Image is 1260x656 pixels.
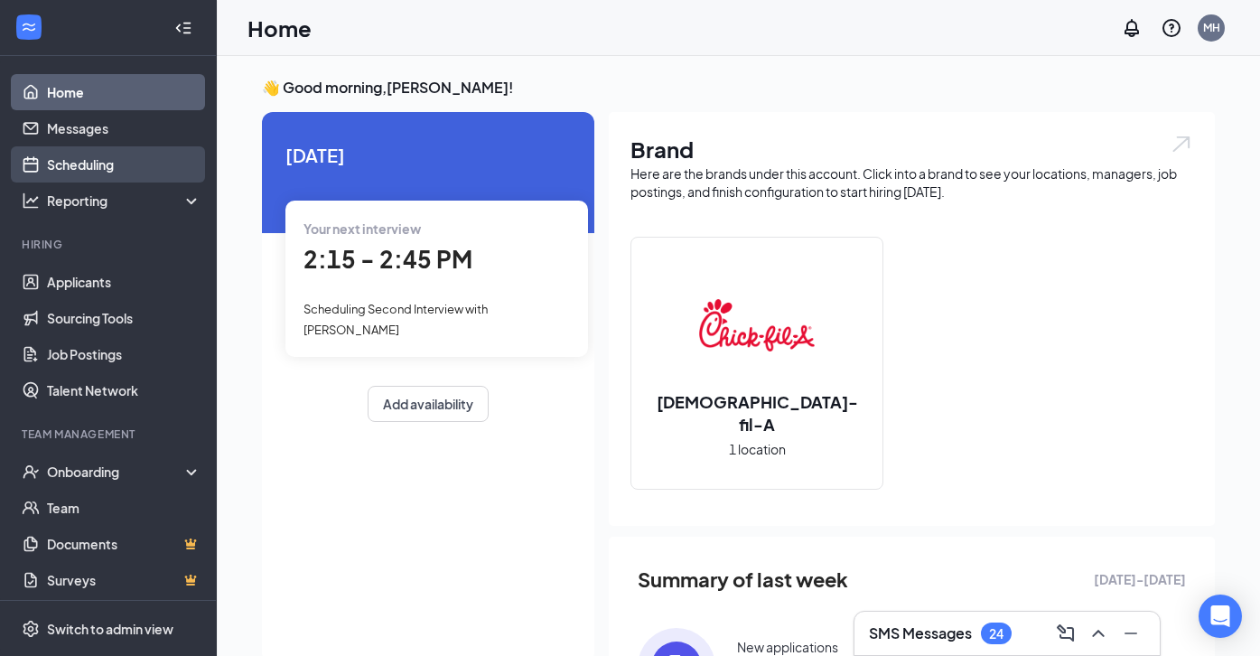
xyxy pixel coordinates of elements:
[262,78,1215,98] h3: 👋 Good morning, [PERSON_NAME] !
[22,620,40,638] svg: Settings
[1055,623,1077,644] svg: ComposeMessage
[47,192,202,210] div: Reporting
[368,386,489,422] button: Add availability
[1087,623,1109,644] svg: ChevronUp
[631,390,882,436] h2: [DEMOGRAPHIC_DATA]-fil-A
[247,13,312,43] h1: Home
[1203,20,1220,35] div: MH
[20,18,38,36] svg: WorkstreamLogo
[47,300,201,336] a: Sourcing Tools
[47,562,201,598] a: SurveysCrown
[47,110,201,146] a: Messages
[47,463,186,481] div: Onboarding
[630,134,1193,164] h1: Brand
[47,146,201,183] a: Scheduling
[303,302,488,336] span: Scheduling Second Interview with [PERSON_NAME]
[1170,134,1193,155] img: open.6027fd2a22e1237b5b06.svg
[47,490,201,526] a: Team
[22,463,40,481] svg: UserCheck
[303,244,472,274] span: 2:15 - 2:45 PM
[47,620,173,638] div: Switch to admin view
[1121,17,1143,39] svg: Notifications
[47,74,201,110] a: Home
[174,19,192,37] svg: Collapse
[47,526,201,562] a: DocumentsCrown
[869,623,972,643] h3: SMS Messages
[47,264,201,300] a: Applicants
[638,564,848,595] span: Summary of last week
[1051,619,1080,648] button: ComposeMessage
[47,336,201,372] a: Job Postings
[22,192,40,210] svg: Analysis
[1116,619,1145,648] button: Minimize
[47,372,201,408] a: Talent Network
[285,141,571,169] span: [DATE]
[1199,595,1242,638] div: Open Intercom Messenger
[729,439,786,459] span: 1 location
[699,267,815,383] img: Chick-fil-A
[1161,17,1182,39] svg: QuestionInfo
[1120,623,1142,644] svg: Minimize
[22,237,198,252] div: Hiring
[630,164,1193,201] div: Here are the brands under this account. Click into a brand to see your locations, managers, job p...
[1094,569,1186,589] span: [DATE] - [DATE]
[989,626,1003,642] div: 24
[22,426,198,442] div: Team Management
[737,638,838,656] div: New applications
[303,220,421,237] span: Your next interview
[1084,619,1113,648] button: ChevronUp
